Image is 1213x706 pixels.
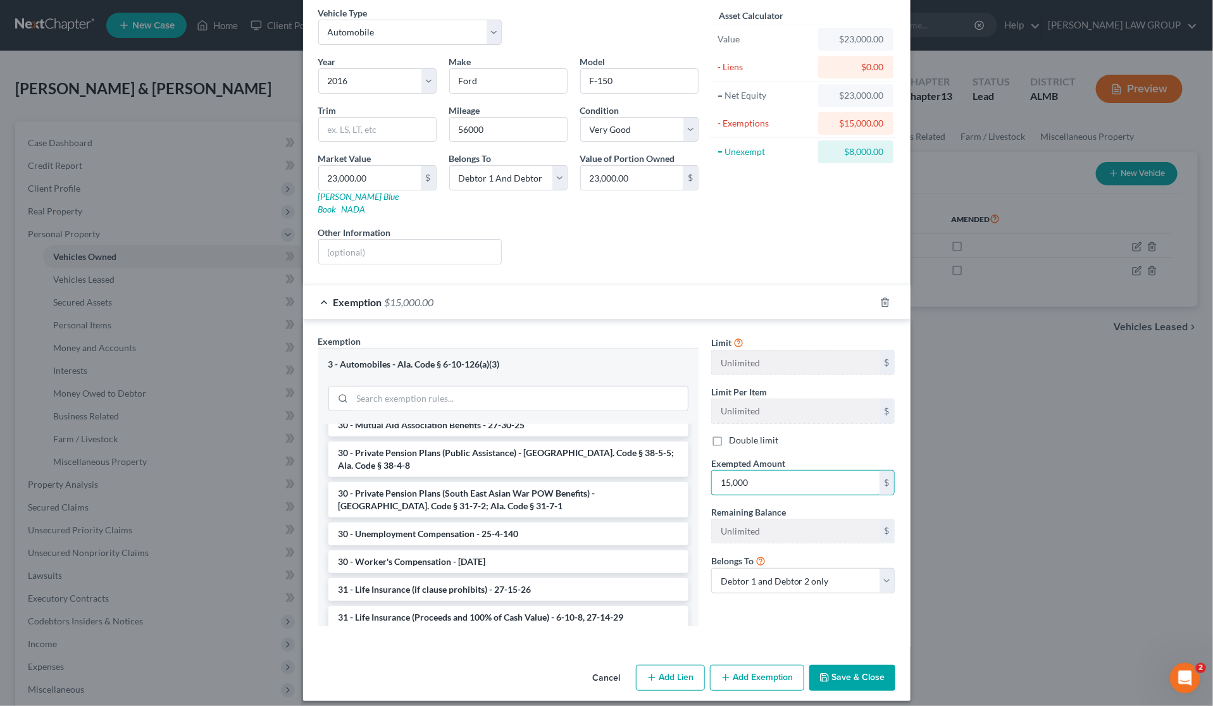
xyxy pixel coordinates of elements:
input: ex. Altima [581,69,698,93]
span: Exempted Amount [711,458,785,469]
div: $23,000.00 [828,89,883,102]
div: $ [880,471,895,495]
label: Year [318,55,336,68]
label: Vehicle Type [318,6,368,20]
input: 0.00 [319,166,421,190]
label: Limit Per Item [711,385,767,399]
div: $ [683,166,698,190]
li: 30 - Private Pension Plans (Public Assistance) - [GEOGRAPHIC_DATA]. Code § 38-5-5; Ala. Code § 38... [328,442,688,477]
input: -- [712,399,880,423]
iframe: Intercom live chat [1170,663,1200,693]
input: ex. Nissan [450,69,567,93]
div: $ [421,166,436,190]
div: $23,000.00 [828,33,883,46]
li: 30 - Unemployment Compensation - 25-4-140 [328,523,688,545]
input: (optional) [319,240,502,264]
input: -- [450,118,567,142]
input: 0.00 [712,471,880,495]
div: - Liens [718,61,813,73]
label: Other Information [318,226,391,239]
label: Asset Calculator [719,9,783,22]
input: -- [712,519,880,543]
div: 3 - Automobiles - Ala. Code § 6-10-126(a)(3) [328,359,688,371]
li: 30 - Private Pension Plans (South East Asian War POW Benefits) - [GEOGRAPHIC_DATA]. Code § 31-7-2... [328,482,688,517]
label: Double limit [729,434,778,447]
label: Value of Portion Owned [580,152,675,165]
button: Save & Close [809,665,895,691]
span: Make [449,56,471,67]
div: $0.00 [828,61,883,73]
label: Trim [318,104,337,117]
label: Market Value [318,152,371,165]
span: Belongs To [449,153,492,164]
button: Cancel [583,666,631,691]
label: Condition [580,104,619,117]
span: $15,000.00 [385,296,434,308]
a: [PERSON_NAME] Blue Book [318,191,399,214]
div: = Net Equity [718,89,813,102]
div: $ [880,399,895,423]
input: 0.00 [581,166,683,190]
li: 31 - Life Insurance (Proceeds and 100% of Cash Value) - 6-10-8, 27-14-29 [328,606,688,629]
span: Exemption [318,336,361,347]
input: Search exemption rules... [352,387,688,411]
div: $ [880,519,895,543]
span: Limit [711,337,731,348]
label: Remaining Balance [711,505,786,519]
div: $8,000.00 [828,146,883,158]
div: - Exemptions [718,117,813,130]
label: Mileage [449,104,480,117]
button: Add Lien [636,665,705,691]
a: NADA [342,204,366,214]
input: -- [712,350,880,375]
div: $15,000.00 [828,117,883,130]
input: ex. LS, LT, etc [319,118,436,142]
div: Value [718,33,813,46]
li: 30 - Mutual Aid Association Benefits - 27-30-25 [328,414,688,437]
span: Exemption [333,296,382,308]
div: = Unexempt [718,146,813,158]
li: 30 - Worker's Compensation - [DATE] [328,550,688,573]
span: Belongs To [711,555,754,566]
button: Add Exemption [710,665,804,691]
label: Model [580,55,606,68]
div: $ [880,350,895,375]
li: 31 - Life Insurance (if clause prohibits) - 27-15-26 [328,578,688,601]
span: 2 [1196,663,1206,673]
